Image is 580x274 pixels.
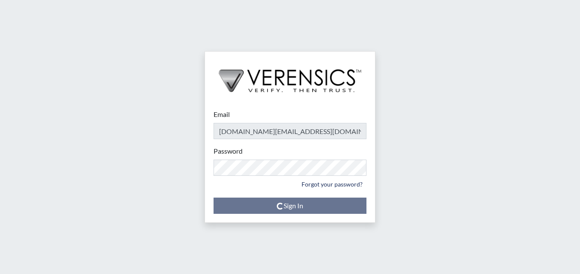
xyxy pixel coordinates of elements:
[214,198,366,214] button: Sign In
[214,123,366,139] input: Email
[298,178,366,191] a: Forgot your password?
[214,146,243,156] label: Password
[214,109,230,120] label: Email
[205,52,375,101] img: logo-wide-black.2aad4157.png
